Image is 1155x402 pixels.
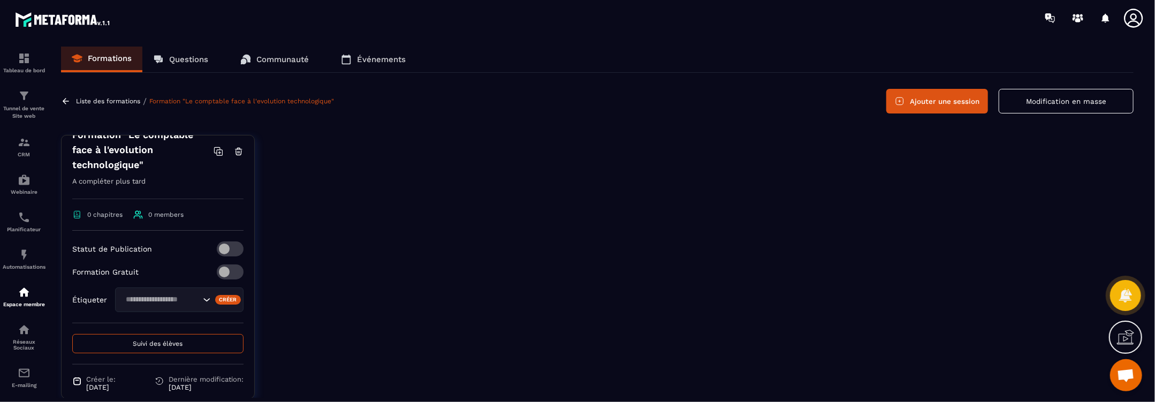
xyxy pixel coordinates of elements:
[18,211,31,224] img: scheduler
[3,165,45,203] a: automationsautomationsWebinaire
[3,278,45,315] a: automationsautomationsEspace membre
[3,128,45,165] a: formationformationCRM
[3,359,45,396] a: emailemailE-mailing
[18,89,31,102] img: formation
[149,97,334,105] a: Formation "Le comptable face à l'evolution technologique"
[72,268,139,276] p: Formation Gratuit
[72,334,244,353] button: Suivi des élèves
[169,375,244,383] span: Dernière modification:
[18,286,31,299] img: automations
[86,383,116,391] p: [DATE]
[256,55,309,64] p: Communauté
[3,151,45,157] p: CRM
[3,301,45,307] p: Espace membre
[115,287,244,312] div: Search for option
[215,295,241,305] div: Créer
[18,323,31,336] img: social-network
[330,47,416,72] a: Événements
[72,295,107,304] p: Étiqueter
[1110,359,1142,391] div: Ouvrir le chat
[3,44,45,81] a: formationformationTableau de bord
[72,245,152,253] p: Statut de Publication
[88,54,132,63] p: Formations
[143,96,147,107] span: /
[3,67,45,73] p: Tableau de bord
[3,240,45,278] a: automationsautomationsAutomatisations
[357,55,406,64] p: Événements
[3,382,45,388] p: E-mailing
[15,10,111,29] img: logo
[87,211,123,218] span: 0 chapitres
[886,89,988,113] button: Ajouter une session
[3,203,45,240] a: schedulerschedulerPlanificateur
[18,173,31,186] img: automations
[76,97,140,105] a: Liste des formations
[18,136,31,149] img: formation
[3,189,45,195] p: Webinaire
[133,340,183,347] span: Suivi des élèves
[142,47,219,72] a: Questions
[72,127,214,172] h4: Formation "Le comptable face à l'evolution technologique"
[3,339,45,351] p: Réseaux Sociaux
[3,105,45,120] p: Tunnel de vente Site web
[169,383,244,391] p: [DATE]
[3,315,45,359] a: social-networksocial-networkRéseaux Sociaux
[3,226,45,232] p: Planificateur
[18,248,31,261] img: automations
[72,175,244,199] p: A compléter plus tard
[86,375,116,383] span: Créer le:
[999,89,1134,113] button: Modification en masse
[148,211,184,218] span: 0 members
[61,47,142,72] a: Formations
[3,264,45,270] p: Automatisations
[3,81,45,128] a: formationformationTunnel de vente Site web
[122,294,200,306] input: Search for option
[169,55,208,64] p: Questions
[230,47,320,72] a: Communauté
[18,367,31,380] img: email
[18,52,31,65] img: formation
